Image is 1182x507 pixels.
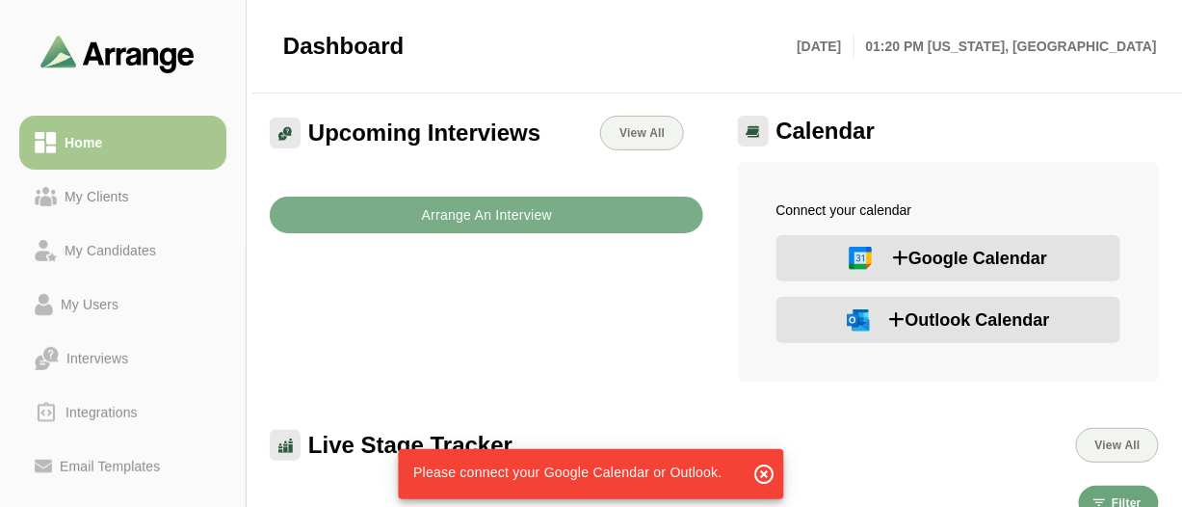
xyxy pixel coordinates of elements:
div: My Users [53,293,126,316]
p: 01:20 PM [US_STATE], [GEOGRAPHIC_DATA] [854,35,1157,58]
div: Integrations [58,401,145,424]
a: Home [19,116,226,170]
span: Calendar [776,117,876,146]
a: My Candidates [19,224,226,278]
b: Arrange An Interview [420,197,552,233]
div: Interviews [59,347,136,370]
span: View All [618,126,665,140]
a: My Clients [19,170,226,224]
div: Home [57,131,110,154]
span: Outlook Calendar [889,307,1050,334]
div: My Candidates [57,239,164,262]
div: My Clients [57,185,137,208]
div: Email Templates [52,455,168,478]
a: Interviews [19,332,226,386]
span: Live Stage Tracker [308,431,512,460]
button: Outlook Calendar [776,297,1121,343]
a: View All [600,116,683,150]
span: Google Calendar [892,245,1047,272]
a: Email Templates [19,440,226,494]
button: Google Calendar [776,235,1121,281]
span: Upcoming Interviews [308,119,540,147]
p: [DATE] [797,35,854,58]
span: Please connect your Google Calendar or Outlook. [413,465,722,480]
a: Integrations [19,386,226,440]
span: View All [1094,439,1141,452]
a: My Users [19,278,226,332]
button: Arrange An Interview [270,197,703,233]
p: Connect your calendar [776,200,1121,220]
span: Dashboard [283,32,404,61]
button: View All [1076,428,1159,463]
img: arrangeai-name-small-logo.4d2b8aee.svg [40,35,195,72]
